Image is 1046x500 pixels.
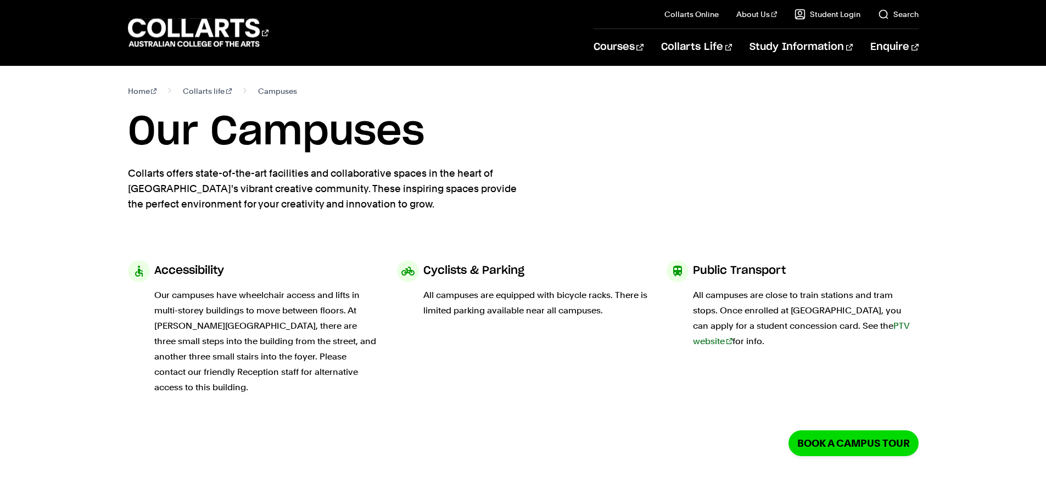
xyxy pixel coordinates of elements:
[693,288,919,349] p: All campuses are close to train stations and tram stops. Once enrolled at [GEOGRAPHIC_DATA], you ...
[795,9,860,20] a: Student Login
[693,260,786,281] h3: Public Transport
[128,17,269,48] div: Go to homepage
[661,29,732,65] a: Collarts Life
[154,260,224,281] h3: Accessibility
[128,166,529,212] p: Collarts offers state-of-the-art facilities and collaborative spaces in the heart of [GEOGRAPHIC_...
[594,29,644,65] a: Courses
[423,260,524,281] h3: Cyclists & Parking
[878,9,919,20] a: Search
[128,83,157,99] a: Home
[736,9,777,20] a: About Us
[128,108,919,157] h1: Our Campuses
[664,9,719,20] a: Collarts Online
[258,83,297,99] span: Campuses
[788,430,919,456] a: Book a Campus Tour
[423,288,649,318] p: All campuses are equipped with bicycle racks. There is limited parking available near all campuses.
[749,29,853,65] a: Study Information
[693,321,909,346] a: PTV website
[183,83,232,99] a: Collarts life
[870,29,918,65] a: Enquire
[154,288,380,395] p: Our campuses have wheelchair access and lifts in multi-storey buildings to move between floors. A...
